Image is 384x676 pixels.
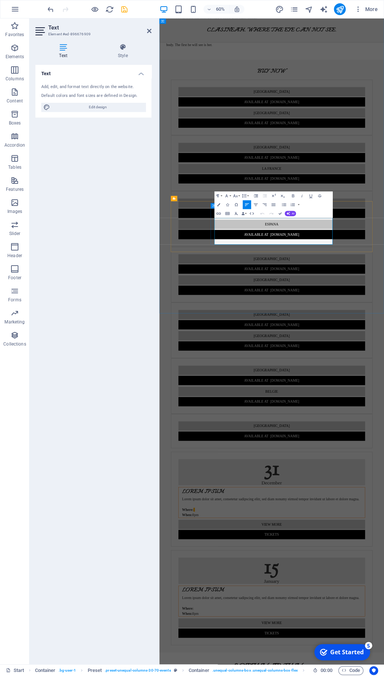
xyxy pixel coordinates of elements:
button: Subscript [278,191,287,200]
button: Edit design [41,103,146,112]
span: More [355,6,378,13]
button: Confirm (Ctrl+⏎) [276,209,284,218]
i: Save (Ctrl+S) [120,5,129,14]
p: Collections [3,341,26,347]
button: Special Characters [232,200,240,209]
button: navigator [304,5,313,14]
i: Reload page [105,5,114,14]
button: Ordered List [288,200,297,209]
p: Features [6,186,24,192]
i: Design (Ctrl+Alt+Y) [275,5,283,14]
button: Font Size [232,191,240,200]
span: . unequal-columns-box .unequal-columns-box-flex [212,666,298,675]
button: Colors [214,200,223,209]
button: text_generator [319,5,328,14]
button: undo [46,5,55,14]
span: . bg-user-1 [59,666,76,675]
nav: breadcrumb [35,666,319,675]
button: publish [334,3,346,15]
button: Align Justify [269,200,277,209]
button: Undo (Ctrl+Z) [258,209,266,218]
button: HTML [247,209,256,218]
h4: Style [94,43,151,59]
span: : [326,668,327,673]
button: Align Left [242,200,251,209]
button: Insert Link [214,209,223,218]
button: Code [338,666,363,675]
button: Redo (Ctrl+Shift+Z) [267,209,275,218]
button: Ordered List [297,200,300,209]
span: Edit design [52,103,143,112]
button: Bold (Ctrl+B) [289,191,297,200]
p: Favorites [5,32,24,38]
h6: 60% [214,5,226,14]
i: Navigator [304,5,313,14]
button: Font Family [223,191,231,200]
button: reload [105,5,114,14]
span: Click to select. Double-click to edit [35,666,56,675]
button: Unordered List [280,200,288,209]
div: Add, edit, and format text directly on the website. [41,84,146,90]
i: AI Writer [319,5,328,14]
button: Line Height [241,191,249,200]
button: design [275,5,284,14]
button: Decrease Indent [261,191,269,200]
span: Code [342,666,360,675]
h2: Text [48,24,151,31]
p: Forms [8,297,21,303]
div: Get Started 5 items remaining, 0% complete [4,3,60,19]
p: Header [7,253,22,259]
button: Paragraph Format [214,191,223,200]
button: Align Center [251,200,260,209]
button: Underline (Ctrl+U) [306,191,315,200]
h3: Element #ed-896676909 [48,31,137,38]
div: Get Started [20,7,53,15]
span: Click to select. Double-click to edit [88,666,102,675]
p: Images [7,209,22,214]
p: Content [7,98,23,104]
button: Align Right [260,200,269,209]
span: 00 00 [321,666,332,675]
p: Tables [8,164,21,170]
button: pages [290,5,299,14]
button: Usercentrics [369,666,378,675]
button: Insert Table [223,209,231,218]
span: . preset-unequal-columns-30-70-events [105,666,171,675]
a: Click to cancel selection. Double-click to open Pages [6,666,24,675]
p: Slider [9,231,21,237]
span: Click to select. Double-click to edit [189,666,209,675]
button: Click here to leave preview mode and continue editing [90,5,99,14]
h4: Text [35,65,151,78]
i: This element is a customizable preset [174,668,177,672]
button: Superscript [269,191,278,200]
button: Data Bindings [241,209,247,218]
button: 60% [203,5,230,14]
p: Columns [6,76,24,82]
button: save [120,5,129,14]
span: AI [292,212,294,215]
i: Undo: Delete elements (Ctrl+Z) [46,5,55,14]
p: Elements [6,54,24,60]
button: Strikethrough [315,191,324,200]
p: Boxes [9,120,21,126]
i: On resize automatically adjust zoom level to fit chosen device. [234,6,240,13]
p: Marketing [4,319,25,325]
p: Accordion [4,142,25,148]
button: AI [284,211,296,216]
button: Clear Formatting [232,209,240,218]
button: Icons [223,200,231,209]
i: Publish [335,5,344,14]
h4: Text [35,43,94,59]
h6: Session time [313,666,332,675]
div: 5 [55,1,62,8]
div: Default colors and font sizes are defined in Design. [41,93,146,99]
button: Increase Indent [252,191,260,200]
button: Italic (Ctrl+I) [297,191,306,200]
button: More [352,3,381,15]
p: Footer [8,275,21,281]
